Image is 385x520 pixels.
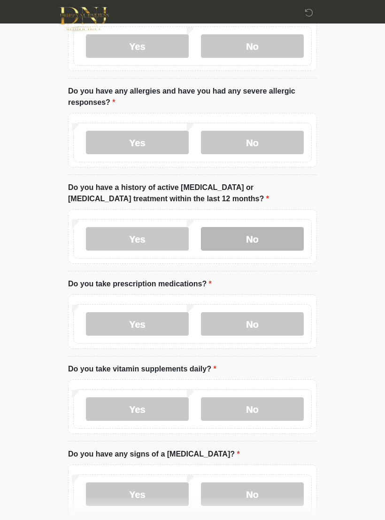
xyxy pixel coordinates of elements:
label: Do you have a history of active [MEDICAL_DATA] or [MEDICAL_DATA] treatment within the last 12 mon... [68,182,317,205]
label: Do you take prescription medications? [68,278,212,290]
label: Do you have any signs of a [MEDICAL_DATA]? [68,449,240,460]
label: No [201,227,304,251]
label: Yes [86,482,189,506]
label: No [201,131,304,154]
label: No [201,482,304,506]
label: Yes [86,131,189,154]
label: No [201,312,304,336]
label: Do you have any allergies and have you had any severe allergic responses? [68,86,317,108]
label: Yes [86,397,189,421]
label: Yes [86,34,189,58]
label: Yes [86,312,189,336]
img: DNJ Med Boutique Logo [59,7,109,31]
label: Yes [86,227,189,251]
label: No [201,34,304,58]
label: Do you take vitamin supplements daily? [68,363,216,375]
label: No [201,397,304,421]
